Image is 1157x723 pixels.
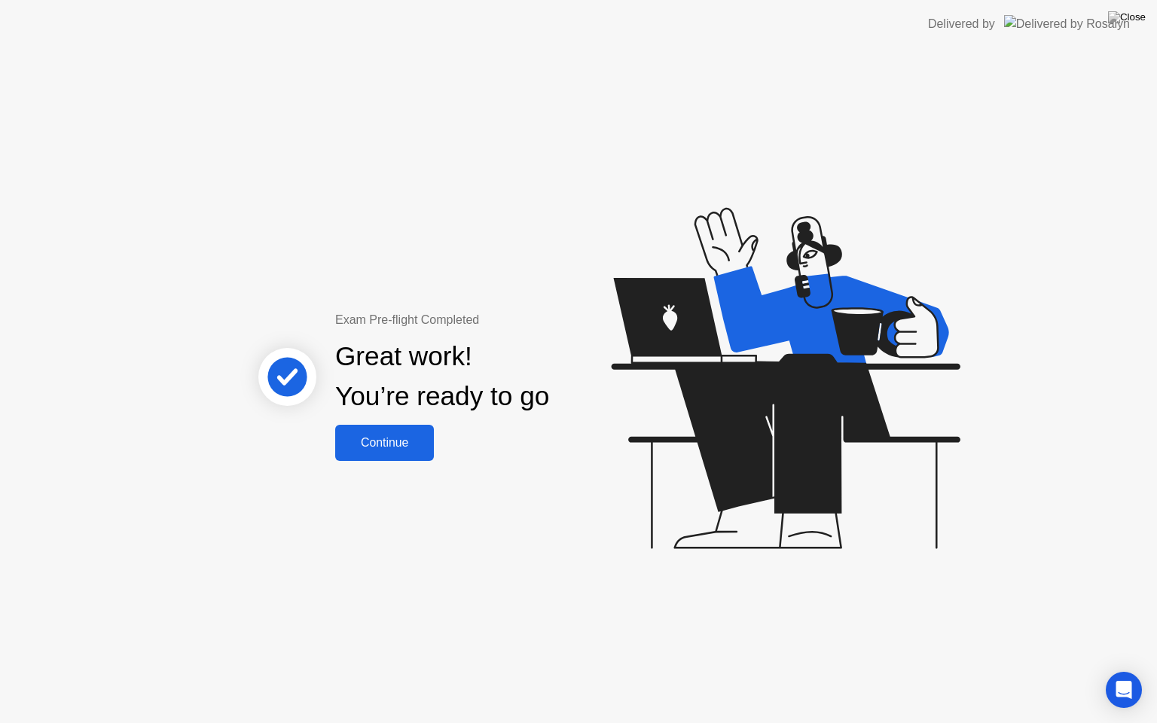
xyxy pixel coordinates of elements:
[1106,672,1142,708] div: Open Intercom Messenger
[335,425,434,461] button: Continue
[1108,11,1146,23] img: Close
[340,436,429,450] div: Continue
[335,311,646,329] div: Exam Pre-flight Completed
[1004,15,1130,32] img: Delivered by Rosalyn
[928,15,995,33] div: Delivered by
[335,337,549,416] div: Great work! You’re ready to go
